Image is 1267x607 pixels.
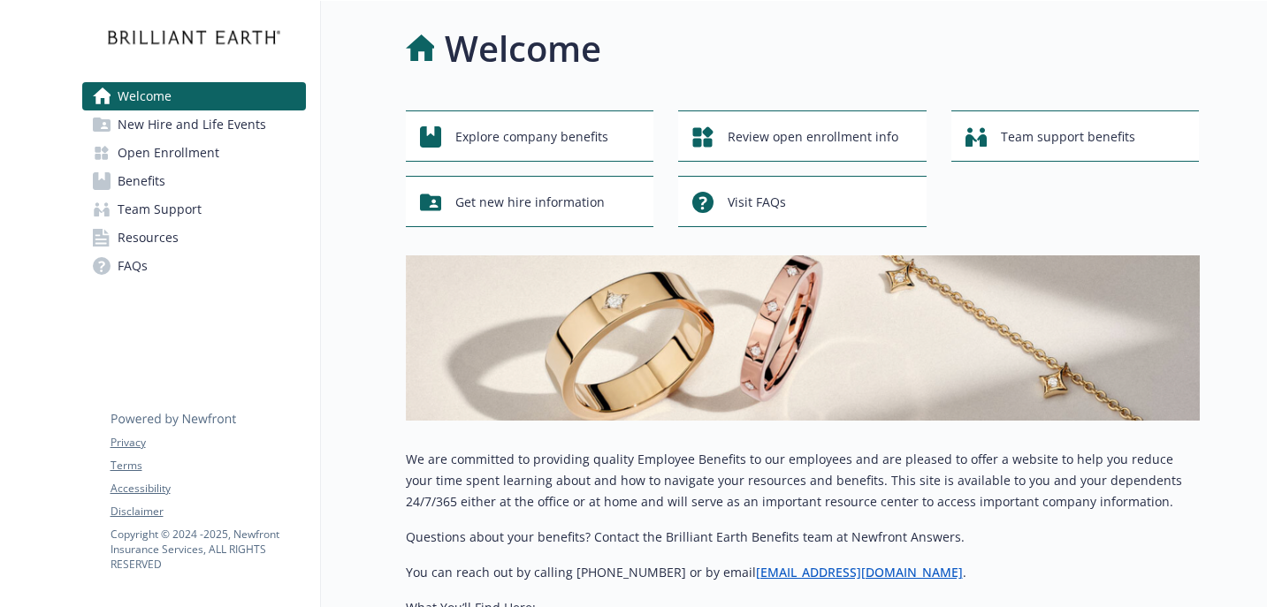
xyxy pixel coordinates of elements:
[111,435,305,451] a: Privacy
[118,110,266,139] span: New Hire and Life Events
[82,82,306,110] a: Welcome
[406,176,654,227] button: Get new hire information
[406,110,654,162] button: Explore company benefits
[111,504,305,520] a: Disclaimer
[728,186,786,219] span: Visit FAQs
[118,139,219,167] span: Open Enrollment
[756,564,963,580] a: [EMAIL_ADDRESS][DOMAIN_NAME]
[118,252,148,280] span: FAQs
[728,120,898,154] span: Review open enrollment info
[406,527,1200,548] p: Questions about your benefits? Contact the Brilliant Earth Benefits team at Newfront Answers.
[82,139,306,167] a: Open Enrollment
[118,82,172,110] span: Welcome
[951,110,1200,162] button: Team support benefits
[82,110,306,139] a: New Hire and Life Events
[118,195,202,224] span: Team Support
[82,167,306,195] a: Benefits
[678,176,927,227] button: Visit FAQs
[82,195,306,224] a: Team Support
[678,110,927,162] button: Review open enrollment info
[406,449,1200,512] p: We are committed to providing quality Employee Benefits to our employees and are pleased to offer...
[111,481,305,497] a: Accessibility
[406,562,1200,583] p: You can reach out by calling [PHONE_NUMBER] or by email .
[111,458,305,474] a: Terms
[406,255,1200,421] img: overview page banner
[118,224,179,252] span: Resources
[455,120,608,154] span: Explore company benefits
[1001,120,1135,154] span: Team support benefits
[445,22,601,75] h1: Welcome
[455,186,605,219] span: Get new hire information
[82,224,306,252] a: Resources
[82,252,306,280] a: FAQs
[118,167,165,195] span: Benefits
[111,527,305,572] p: Copyright © 2024 - 2025 , Newfront Insurance Services, ALL RIGHTS RESERVED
